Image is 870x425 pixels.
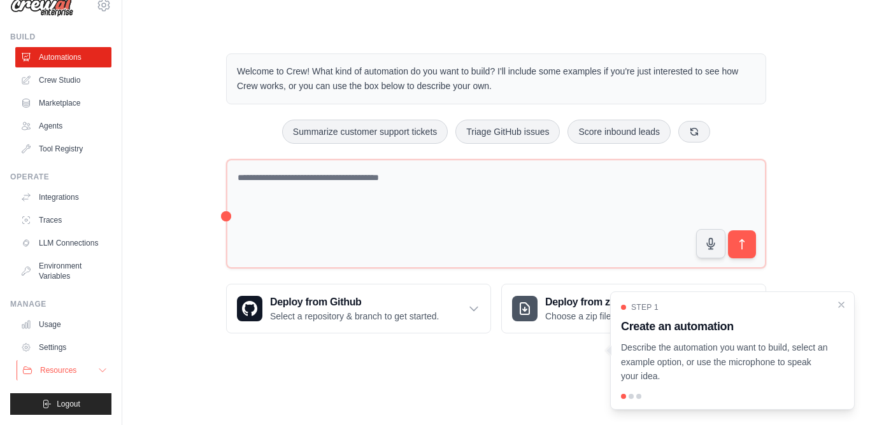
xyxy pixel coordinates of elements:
a: Tool Registry [15,139,111,159]
iframe: Chat Widget [806,364,870,425]
p: Welcome to Crew! What kind of automation do you want to build? I'll include some examples if you'... [237,64,755,94]
p: Choose a zip file to upload. [545,310,653,323]
button: Close walkthrough [836,300,846,310]
div: Operate [10,172,111,182]
a: Traces [15,210,111,230]
a: Settings [15,337,111,358]
span: Step 1 [631,302,659,312]
a: LLM Connections [15,233,111,253]
h3: Deploy from zip file [545,295,653,310]
h3: Create an automation [621,317,829,335]
a: Agents [15,116,111,136]
a: Marketplace [15,93,111,113]
div: Manage [10,299,111,309]
a: Crew Studio [15,70,111,90]
p: Select a repository & branch to get started. [270,310,439,323]
a: Automations [15,47,111,67]
button: Summarize customer support tickets [282,120,448,144]
div: Build [10,32,111,42]
button: Logout [10,393,111,415]
a: Environment Variables [15,256,111,286]
a: Usage [15,314,111,335]
button: Score inbound leads [567,120,671,144]
p: Describe the automation you want to build, select an example option, or use the microphone to spe... [621,340,829,384]
button: Resources [17,360,113,380]
span: Logout [57,399,80,409]
a: Integrations [15,187,111,207]
h3: Deploy from Github [270,295,439,310]
span: Resources [40,365,76,375]
button: Triage GitHub issues [455,120,560,144]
